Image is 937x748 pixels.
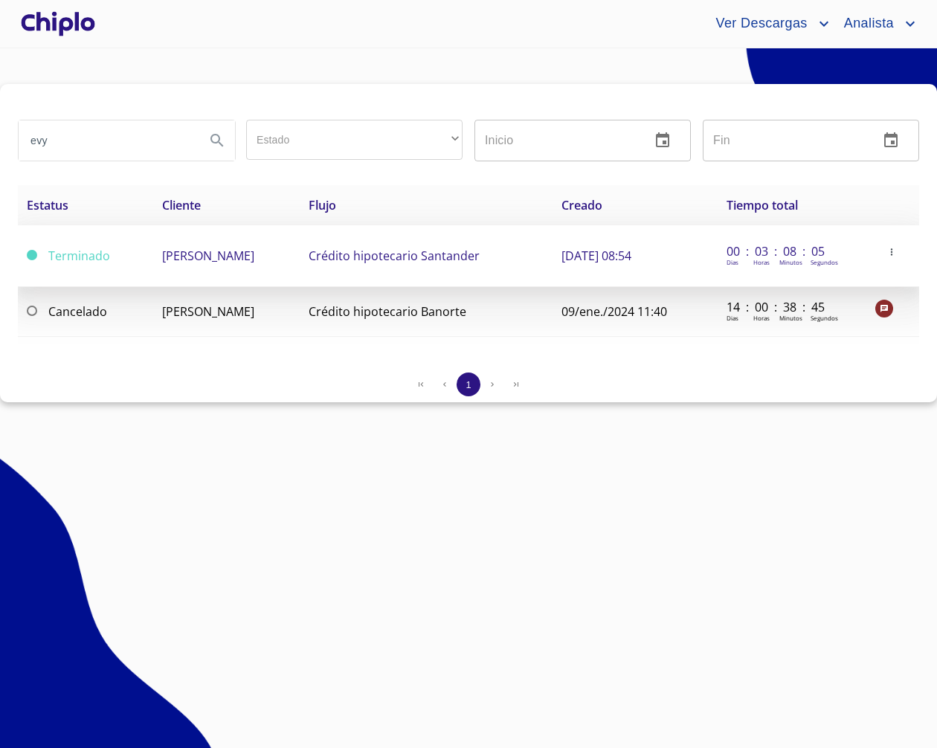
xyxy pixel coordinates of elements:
span: Cancelado [48,303,107,320]
span: Cliente [162,197,201,213]
input: search [19,120,193,161]
p: Minutos [779,314,802,322]
p: Dias [727,258,738,266]
span: 09/ene./2024 11:40 [561,303,667,320]
span: [PERSON_NAME] [162,303,254,320]
span: Tiempo total [727,197,798,213]
span: Estatus [27,197,68,213]
p: Horas [753,314,770,322]
span: Creado [561,197,602,213]
p: Dias [727,314,738,322]
span: Ver Descargas [704,12,814,36]
button: 1 [457,373,480,396]
span: Terminado [48,248,110,264]
span: [PERSON_NAME] [162,248,254,264]
p: 00 : 03 : 08 : 05 [727,243,827,259]
p: Minutos [779,258,802,266]
span: [DATE] 08:54 [561,248,631,264]
span: Analista [833,12,901,36]
span: Crédito hipotecario Banorte [309,303,466,320]
p: 14 : 00 : 38 : 45 [727,299,827,315]
p: Horas [753,258,770,266]
span: Flujo [309,197,336,213]
p: Segundos [811,314,838,322]
span: 1 [466,379,471,390]
button: account of current user [833,12,919,36]
span: Terminado [27,250,37,260]
span: Cancelado [27,306,37,316]
button: account of current user [704,12,832,36]
p: Segundos [811,258,838,266]
button: Search [199,123,235,158]
div: ​ [246,120,463,160]
span: Crédito hipotecario Santander [309,248,480,264]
